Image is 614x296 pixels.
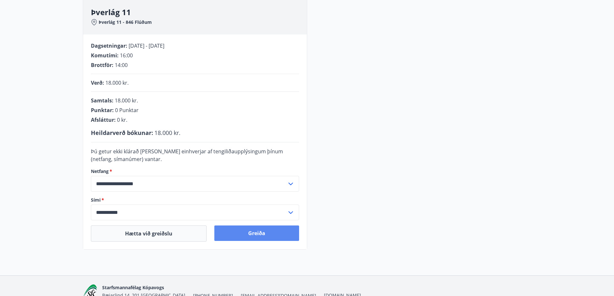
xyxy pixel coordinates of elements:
span: Komutími : [91,52,119,59]
label: Sími [91,197,299,203]
span: Heildarverð bókunar : [91,129,153,137]
span: 0 kr. [117,116,127,123]
span: Þverlág 11 - 846 Flúðum [99,19,152,25]
span: Punktar : [91,107,114,114]
span: 16:00 [120,52,133,59]
span: Samtals : [91,97,113,104]
span: Þú getur ekki klárað [PERSON_NAME] einhverjar af tengiliðaupplýsingum þínum (netfang, símanúmer) ... [91,148,283,163]
span: 14:00 [115,62,128,69]
span: Afsláttur : [91,116,116,123]
button: Greiða [214,225,299,241]
span: Verð : [91,79,104,86]
span: 0 Punktar [115,107,139,114]
span: Starfsmannafélag Kópavogs [102,284,164,291]
span: [DATE] - [DATE] [129,42,164,49]
span: 18.000 kr. [105,79,129,86]
label: Netfang [91,168,299,175]
span: 18.000 kr. [115,97,138,104]
button: Hætta við greiðslu [91,225,207,242]
span: 18.000 kr. [154,129,180,137]
h3: Þverlág 11 [91,7,307,18]
span: Dagsetningar : [91,42,127,49]
span: Brottför : [91,62,113,69]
